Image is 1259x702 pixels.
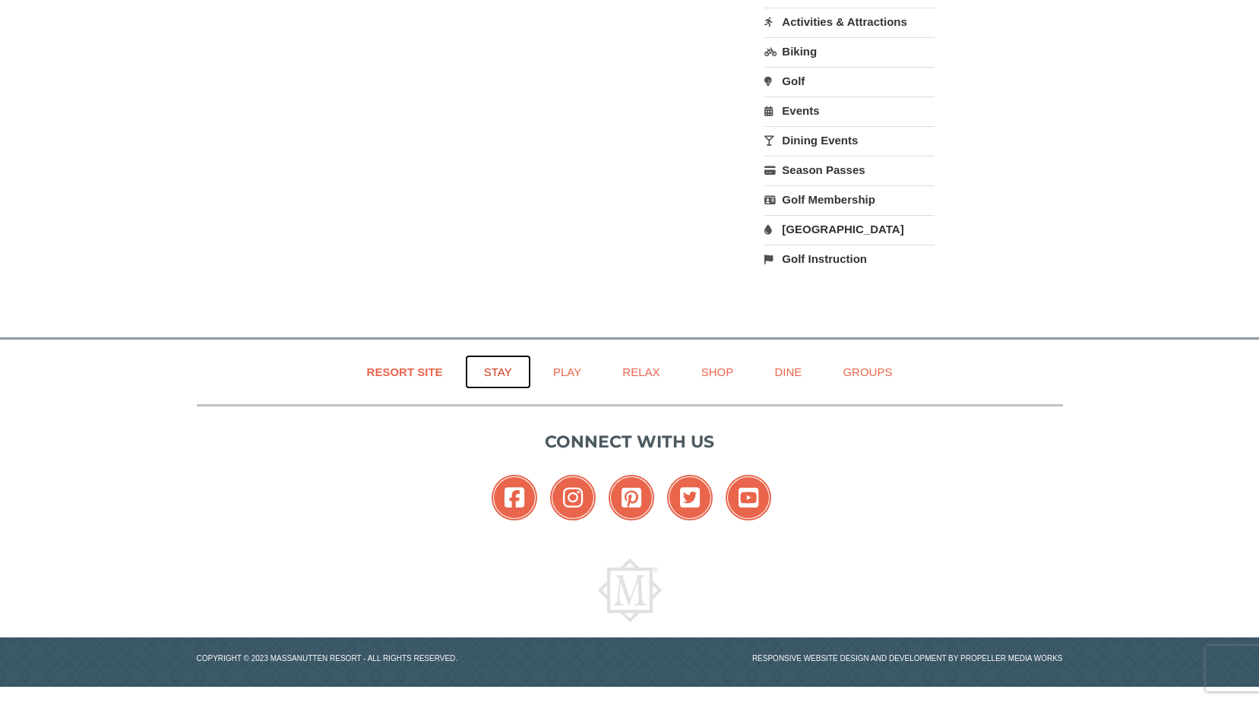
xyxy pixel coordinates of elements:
[764,245,934,273] a: Golf Instruction
[764,8,934,36] a: Activities & Attractions
[197,429,1063,454] p: Connect with us
[465,355,531,389] a: Stay
[534,355,600,389] a: Play
[598,558,662,622] img: Massanutten Resort Logo
[764,126,934,154] a: Dining Events
[764,215,934,243] a: [GEOGRAPHIC_DATA]
[824,355,911,389] a: Groups
[682,355,753,389] a: Shop
[764,185,934,213] a: Golf Membership
[755,355,821,389] a: Dine
[764,67,934,95] a: Golf
[603,355,679,389] a: Relax
[348,355,462,389] a: Resort Site
[185,653,630,664] p: Copyright © 2023 Massanutten Resort - All Rights Reserved.
[752,654,1063,662] a: Responsive website design and development by Propeller Media Works
[764,37,934,65] a: Biking
[764,156,934,184] a: Season Passes
[764,96,934,125] a: Events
